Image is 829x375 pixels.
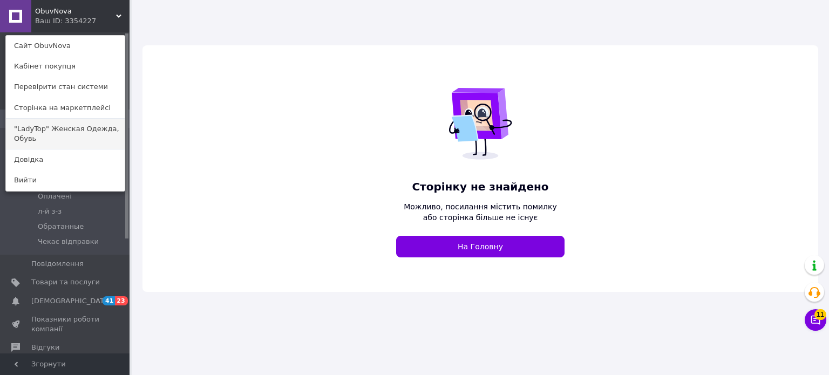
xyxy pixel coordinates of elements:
a: Перевірити стан системи [6,77,125,97]
span: л-й з-з [38,207,62,216]
a: "LadyTop" Женская Одежда, Обувь [6,119,125,149]
span: ObuvNova [35,6,116,16]
span: 11 [814,309,826,320]
a: Сайт ObuvNova [6,36,125,56]
span: Товари та послуги [31,277,100,287]
button: Чат з покупцем11 [805,309,826,331]
span: Показники роботи компанії [31,315,100,334]
a: На Головну [396,236,565,257]
span: Обратанные [38,222,84,231]
span: Сторінку не знайдено [396,179,565,195]
a: Сторінка на маркетплейсі [6,98,125,118]
span: Відгуки [31,343,59,352]
div: Ваш ID: 3354227 [35,16,80,26]
span: Повідомлення [31,259,84,269]
span: 23 [115,296,127,305]
a: Кабінет покупця [6,56,125,77]
a: Вийти [6,170,125,190]
span: [DEMOGRAPHIC_DATA] [31,296,111,306]
a: Довідка [6,149,125,170]
span: 41 [103,296,115,305]
span: Можливо, посилання містить помилку або сторінка більше не існує [396,201,565,223]
span: Чекає відправки [38,237,99,247]
span: Оплачені [38,192,72,201]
